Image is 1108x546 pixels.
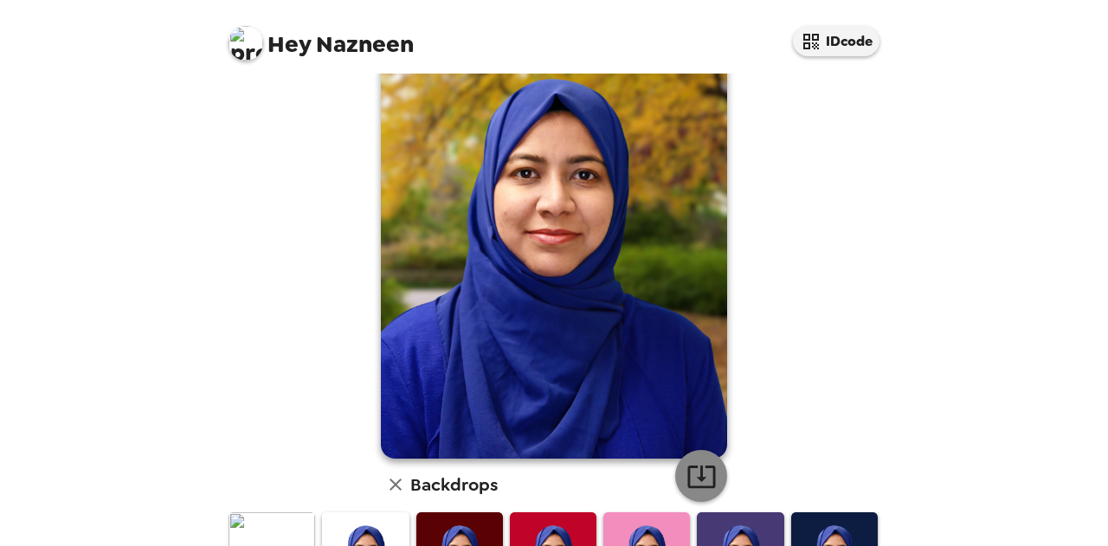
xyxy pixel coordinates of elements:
h6: Backdrops [410,471,498,498]
button: IDcode [793,26,879,56]
span: Nazneen [229,17,414,56]
span: Hey [267,29,311,60]
img: user [381,26,727,459]
img: profile pic [229,26,263,61]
